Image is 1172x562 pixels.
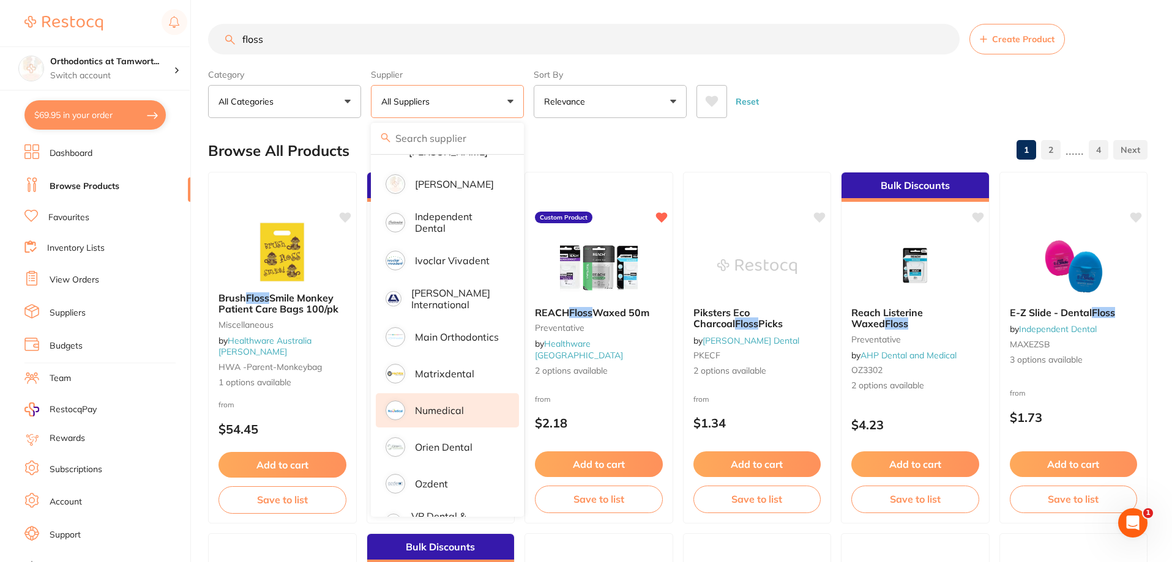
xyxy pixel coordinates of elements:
img: Piksters Eco Charcoal Floss Picks [717,236,797,297]
a: Healthware [GEOGRAPHIC_DATA] [535,338,623,360]
em: Floss [885,317,908,330]
label: Sort By [534,69,687,80]
p: VP Dental & Medical Supplies [411,511,502,533]
p: Ozdent [415,478,448,489]
span: from [1010,388,1026,397]
b: REACH Floss Waxed 50m [535,307,663,318]
label: Supplier [371,69,524,80]
img: Orien dental [387,439,403,455]
button: Add to cart [1010,451,1138,477]
b: Brush Floss Smile Monkey Patient Care Bags 100/pk [218,292,346,315]
span: from [218,400,234,409]
img: Henry Schein Halas [387,176,403,192]
label: Custom Product [535,212,592,224]
a: View Orders [50,274,99,286]
span: Smile Monkey Patient Care Bags 100/pk [218,292,338,315]
span: 1 options available [218,377,346,389]
a: Dashboard [50,147,92,160]
input: Search supplier [371,123,524,153]
b: Reach Listerine Waxed Floss [851,307,979,330]
a: Healthware Australia [PERSON_NAME] [218,335,312,357]
span: 2 options available [693,365,821,377]
a: Favourites [48,212,89,224]
span: HWA -parent-monkeybag [218,361,322,372]
a: AHP Dental and Medical [860,350,957,361]
em: Floss [735,317,758,330]
a: 4 [1089,138,1108,162]
p: All Categories [218,95,278,108]
button: Save to list [851,486,979,512]
img: REACH Floss Waxed 50m [559,236,638,297]
label: Category [208,69,361,80]
span: Waxed 50m [592,306,649,319]
a: Independent Dental [1019,324,1097,335]
span: 1 [1143,508,1153,518]
p: $54.45 [218,422,346,436]
span: Reach Listerine Waxed [851,306,923,330]
span: by [218,335,312,357]
img: Restocq Logo [24,16,103,31]
img: Matrixdental [387,366,403,382]
input: Search Products [208,24,960,54]
button: Reset [732,85,763,118]
p: Matrixdental [415,368,474,379]
span: by [851,350,957,361]
small: Miscellaneous [218,320,346,330]
span: PKECF [693,350,720,361]
p: Relevance [544,95,590,108]
img: Ozdent [387,476,403,492]
p: Ivoclar Vivadent [415,255,490,266]
b: Piksters Eco Charcoal Floss Picks [693,307,821,330]
a: Restocq Logo [24,9,103,37]
span: MAXEZSB [1010,339,1050,350]
p: Orien dental [415,442,472,453]
p: $2.18 [535,416,663,430]
div: Bulk Discounts [367,172,515,202]
p: Independent Dental [415,211,502,234]
span: Picks [758,317,783,330]
span: by [1010,324,1097,335]
a: Suppliers [50,307,86,319]
a: [PERSON_NAME] Dental [703,335,799,346]
a: Support [50,529,81,541]
button: Save to list [693,486,821,512]
p: $4.23 [851,418,979,432]
a: RestocqPay [24,402,97,416]
button: Save to list [1010,486,1138,512]
img: VP Dental & Medical Supplies [387,516,400,528]
small: preventative [535,323,663,333]
img: Brush Floss Smile Monkey Patient Care Bags 100/pk [242,221,322,283]
a: Subscriptions [50,464,102,476]
img: Orthodontics at Tamworth [19,56,43,81]
span: REACH [535,306,569,319]
img: RestocqPay [24,402,39,416]
p: Healthware Australia [PERSON_NAME] [409,124,502,157]
button: All Suppliers [371,85,524,118]
iframe: Intercom live chat [1118,508,1148,538]
b: E-Z Slide - Dental Floss [1010,307,1138,318]
button: Add to cart [851,451,979,477]
em: Floss [1092,306,1115,319]
span: E-Z Slide - Dental [1010,306,1092,319]
a: Budgets [50,340,83,352]
button: Add to cart [693,451,821,477]
a: Account [50,496,82,508]
button: Add to cart [535,451,663,477]
a: Browse Products [50,180,119,193]
a: Rewards [50,432,85,445]
img: Livingstone International [387,293,400,305]
a: 1 [1017,138,1036,162]
button: Relevance [534,85,687,118]
p: $1.73 [1010,410,1138,424]
small: preventative [851,335,979,344]
em: Floss [569,306,592,319]
span: RestocqPay [50,404,97,416]
button: Add to cart [218,452,346,478]
a: Team [50,372,71,385]
p: Numedical [415,405,464,416]
span: OZ3302 [851,364,883,375]
h4: Orthodontics at Tamworth [50,56,174,68]
p: [PERSON_NAME] [415,179,494,190]
p: [PERSON_NAME] International [411,287,502,310]
span: from [535,394,551,404]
